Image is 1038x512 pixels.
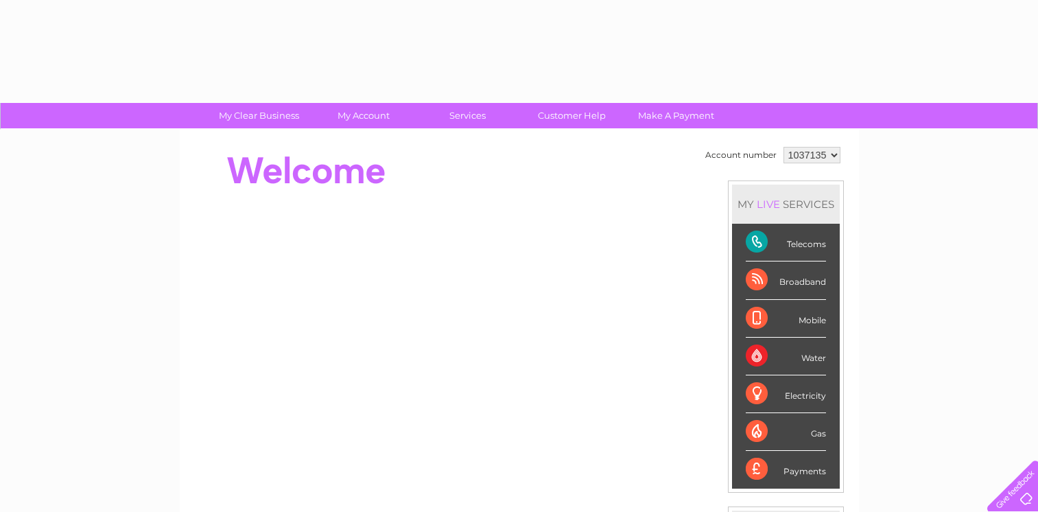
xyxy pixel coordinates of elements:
div: Electricity [746,375,826,413]
a: Services [411,103,524,128]
div: Water [746,338,826,375]
div: Broadband [746,261,826,299]
a: Customer Help [515,103,628,128]
div: Payments [746,451,826,488]
td: Account number [702,143,780,167]
div: LIVE [754,198,783,211]
div: MY SERVICES [732,185,840,224]
a: My Clear Business [202,103,316,128]
a: Make A Payment [620,103,733,128]
a: My Account [307,103,420,128]
div: Telecoms [746,224,826,261]
div: Gas [746,413,826,451]
div: Mobile [746,300,826,338]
